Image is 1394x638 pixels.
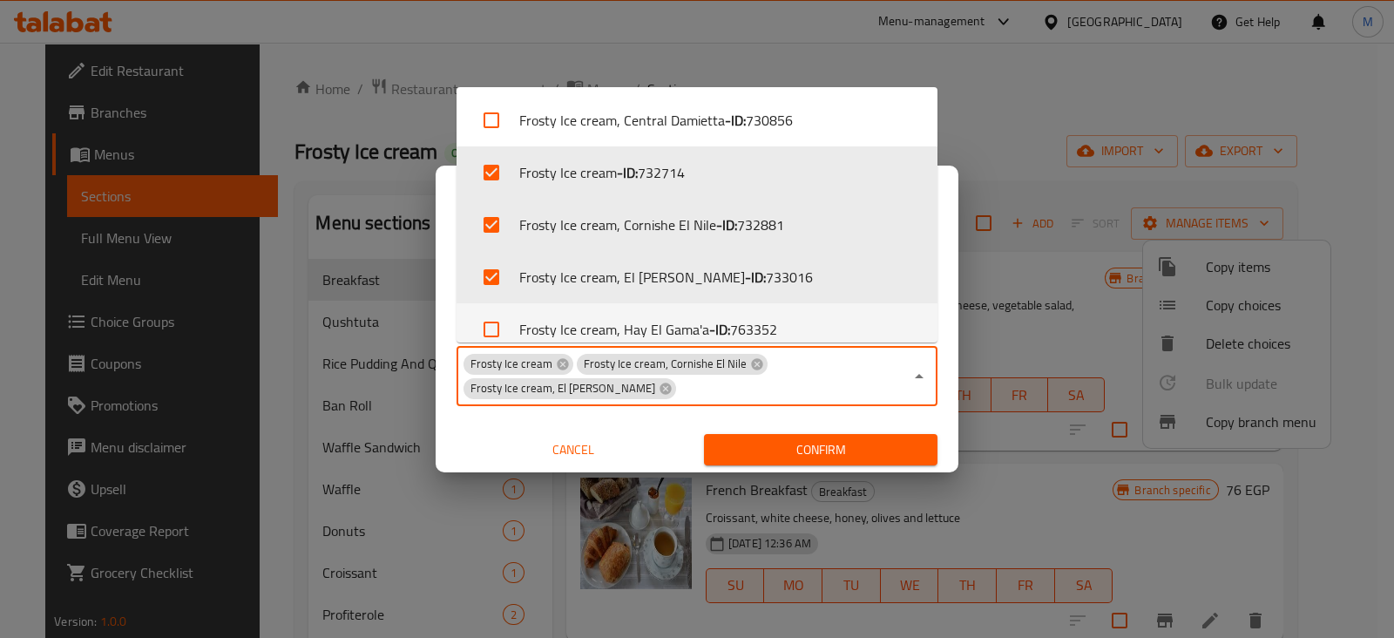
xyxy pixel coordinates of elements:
[464,378,676,399] div: Frosty Ice cream, El [PERSON_NAME]
[716,214,737,235] b: - ID:
[746,110,793,131] span: 730856
[617,162,638,183] b: - ID:
[457,303,937,356] li: Frosty Ice cream, Hay El Gama'a
[725,110,746,131] b: - ID:
[709,319,730,340] b: - ID:
[464,439,683,461] span: Cancel
[464,354,573,375] div: Frosty Ice cream
[737,214,784,235] span: 732881
[718,439,924,461] span: Confirm
[638,162,685,183] span: 732714
[457,94,937,146] li: Frosty Ice cream, Central Damietta
[457,199,937,251] li: Frosty Ice cream, Cornishe El Nile
[745,267,766,288] b: - ID:
[907,364,931,389] button: Close
[457,434,690,466] button: Cancel
[464,356,559,372] span: Frosty Ice cream
[766,267,813,288] span: 733016
[704,434,937,466] button: Confirm
[577,356,754,372] span: Frosty Ice cream, Cornishe El Nile
[577,354,768,375] div: Frosty Ice cream, Cornishe El Nile
[730,319,777,340] span: 763352
[457,251,937,303] li: Frosty Ice cream, El [PERSON_NAME]
[464,380,662,397] span: Frosty Ice cream, El [PERSON_NAME]
[457,146,937,199] li: Frosty Ice cream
